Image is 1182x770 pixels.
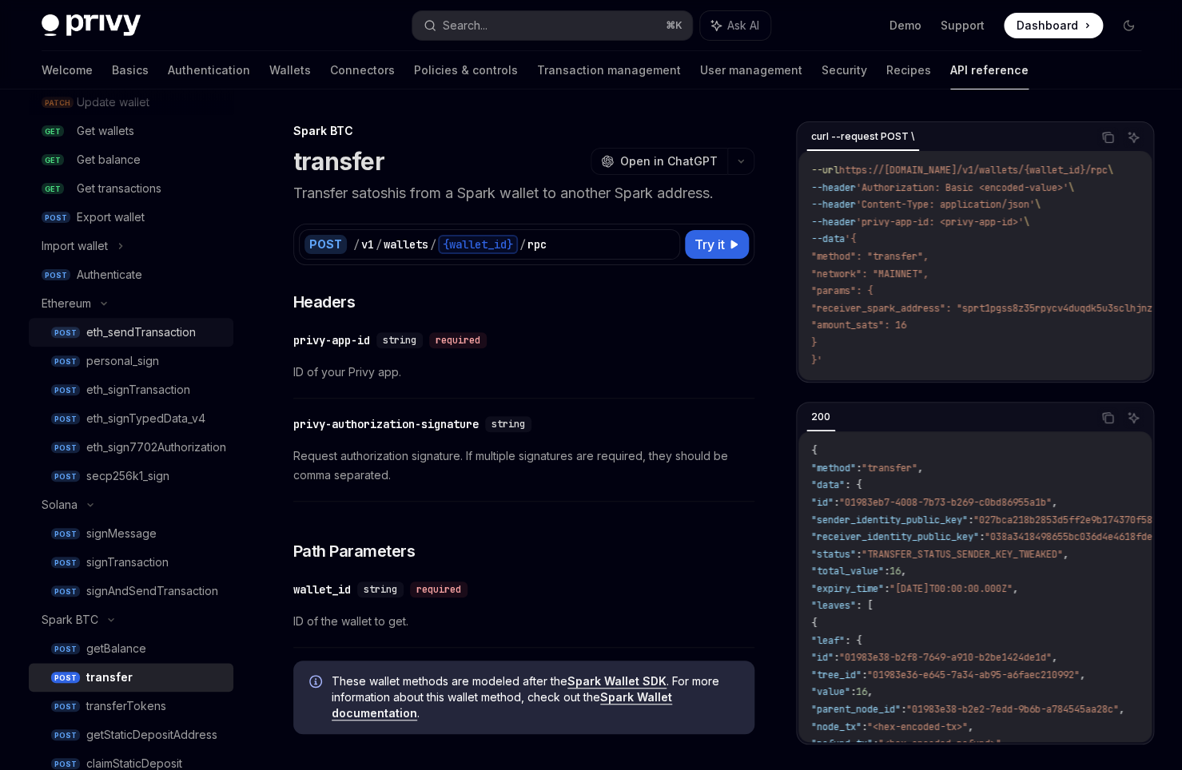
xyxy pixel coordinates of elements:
[567,674,667,689] a: Spark Wallet SDK
[29,318,233,347] a: POSTeth_sendTransaction
[811,617,817,629] span: {
[438,235,518,254] div: {wallet_id}
[811,284,873,297] span: "params": {
[1108,164,1113,177] span: \
[51,585,80,597] span: POST
[86,668,133,687] div: transfer
[364,583,397,596] span: string
[1001,737,1007,750] span: ,
[29,692,233,720] a: POSTtransferTokens
[86,438,226,457] div: eth_sign7702Authorization
[29,174,233,203] a: GETGet transactions
[51,327,80,339] span: POST
[42,51,93,89] a: Welcome
[77,179,161,198] div: Get transactions
[811,444,817,457] span: {
[856,216,1024,228] span: 'privy-app-id: <privy-app-id>'
[811,319,906,331] span: "amount_sats": 16
[293,447,754,485] span: Request authorization signature. If multiple signatures are required, they should be comma separa...
[443,16,488,35] div: Search...
[29,634,233,663] a: POSTgetBalance
[811,548,856,561] span: "status"
[811,250,929,263] span: "method": "transfer",
[1013,582,1018,595] span: ,
[86,351,159,371] div: personal_sign
[845,634,862,647] span: : {
[29,117,233,145] a: GETGet wallets
[811,514,968,526] span: "sender_identity_public_key"
[42,14,141,37] img: dark logo
[839,651,1052,664] span: "01983e38-b2f8-7649-a910-b2be1424de1d"
[492,418,525,431] span: string
[811,720,862,733] span: "node_tx"
[811,685,850,698] span: "value"
[29,260,233,289] a: POSTAuthenticate
[86,380,190,399] div: eth_signTransaction
[293,416,479,432] div: privy-authorization-signature
[42,495,78,514] div: Solana
[309,675,325,691] svg: Info
[1035,198,1041,211] span: \
[856,685,867,698] span: 16
[412,11,692,40] button: Search...⌘K
[77,150,141,169] div: Get balance
[901,703,906,716] span: :
[620,153,718,169] span: Open in ChatGPT
[850,685,856,698] span: :
[811,216,856,228] span: --header
[293,182,754,204] p: Transfer satoshis from a Spark wallet to another Spark address.
[77,265,142,284] div: Authenticate
[1069,181,1074,194] span: \
[811,651,834,664] span: "id"
[694,235,725,254] span: Try it
[383,334,416,347] span: string
[811,565,884,577] span: "total_value"
[700,51,802,89] a: User management
[42,610,98,629] div: Spark BTC
[867,685,873,698] span: ,
[86,323,196,342] div: eth_sendTransaction
[917,462,923,474] span: ,
[384,236,428,252] div: wallets
[304,235,347,254] div: POST
[1097,127,1118,148] button: Copy the contents from the code block
[51,758,80,770] span: POST
[86,639,146,658] div: getBalance
[834,651,839,664] span: :
[839,496,1052,509] span: "01983eb7-4008-7b73-b269-c0bd86955a1b"
[845,232,856,245] span: '{
[77,208,145,227] div: Export wallet
[845,478,862,491] span: : {
[42,236,108,256] div: Import wallet
[856,198,1035,211] span: 'Content-Type: application/json'
[42,125,64,137] span: GET
[1116,13,1141,38] button: Toggle dark mode
[293,332,370,348] div: privy-app-id
[811,198,856,211] span: --header
[901,565,906,577] span: ,
[811,634,845,647] span: "leaf"
[1004,13,1103,38] a: Dashboard
[51,413,80,425] span: POST
[42,212,70,224] span: POST
[811,530,979,543] span: "receiver_identity_public_key"
[862,548,1063,561] span: "TRANSFER_STATUS_SENDER_KEY_TWEAKED"
[269,51,311,89] a: Wallets
[950,51,1029,89] a: API reference
[856,181,1069,194] span: 'Authorization: Basic <encoded-value>'
[811,354,822,367] span: }'
[1080,669,1085,681] span: ,
[811,582,884,595] span: "expiry_time"
[86,581,218,601] div: signAndSendTransaction
[537,51,681,89] a: Transaction management
[811,496,834,509] span: "id"
[889,582,1013,595] span: "[DATE]T00:00:00.000Z"
[429,332,487,348] div: required
[51,643,80,655] span: POST
[29,145,233,174] a: GETGet balance
[1024,216,1029,228] span: \
[811,737,873,750] span: "refund_tx"
[51,470,80,482] span: POST
[685,230,749,259] button: Try it
[332,673,738,721] span: These wallet methods are modeled after the . For more information about this wallet method, check...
